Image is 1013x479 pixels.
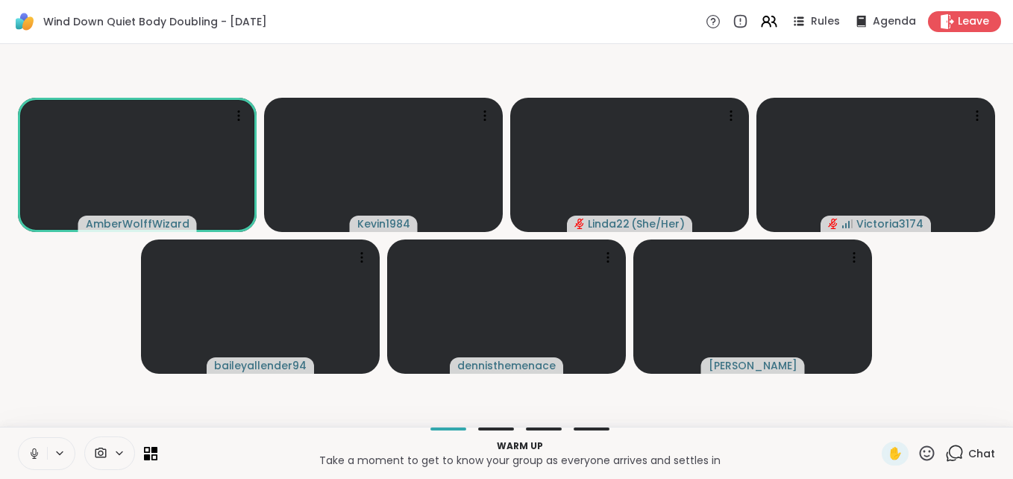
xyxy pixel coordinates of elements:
span: [PERSON_NAME] [709,358,797,373]
span: Leave [958,14,989,29]
span: audio-muted [574,219,585,229]
span: audio-muted [828,219,838,229]
span: Linda22 [588,216,630,231]
span: Victoria3174 [856,216,923,231]
span: baileyallender94 [214,358,307,373]
img: ShareWell Logomark [12,9,37,34]
span: dennisthemenace [457,358,556,373]
span: Chat [968,446,995,461]
span: AmberWolffWizard [86,216,189,231]
span: Wind Down Quiet Body Doubling - [DATE] [43,14,267,29]
p: Take a moment to get to know your group as everyone arrives and settles in [166,453,873,468]
span: Agenda [873,14,916,29]
span: ✋ [888,445,903,463]
span: Rules [811,14,840,29]
span: ( She/Her ) [631,216,685,231]
p: Warm up [166,439,873,453]
span: Kevin1984 [357,216,410,231]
